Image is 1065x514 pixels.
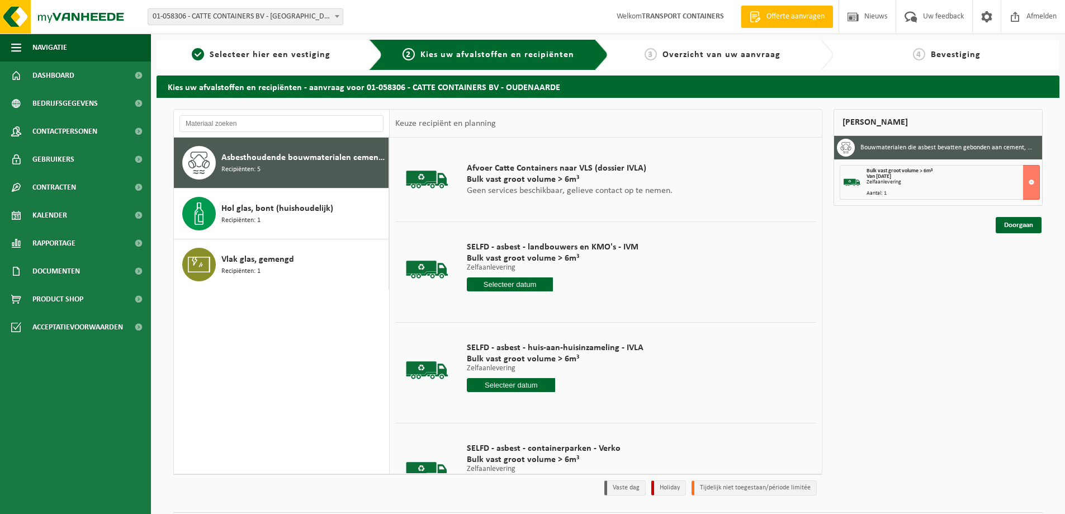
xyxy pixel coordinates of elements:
span: Overzicht van uw aanvraag [662,50,780,59]
input: Selecteer datum [467,378,555,392]
a: 1Selecteer hier een vestiging [162,48,360,62]
span: Contactpersonen [32,117,97,145]
div: Aantal: 1 [867,191,1039,196]
span: Dashboard [32,62,74,89]
span: Vlak glas, gemengd [221,253,294,266]
span: Gebruikers [32,145,74,173]
div: Zelfaanlevering [867,180,1039,185]
strong: Van [DATE] [867,173,891,180]
span: 3 [645,48,657,60]
span: Kies uw afvalstoffen en recipiënten [420,50,574,59]
span: 01-058306 - CATTE CONTAINERS BV - OUDENAARDE [148,8,343,25]
span: Recipiënten: 1 [221,215,261,226]
span: SELFD - asbest - landbouwers en KMO's - IVM [467,242,638,253]
a: Doorgaan [996,217,1042,233]
span: Recipiënten: 1 [221,266,261,277]
button: Hol glas, bont (huishoudelijk) Recipiënten: 1 [174,188,389,239]
span: SELFD - asbest - containerparken - Verko [467,443,621,454]
span: Selecteer hier een vestiging [210,50,330,59]
span: Contracten [32,173,76,201]
span: Afvoer Catte Containers naar VLS (dossier IVLA) [467,163,673,174]
span: Bulk vast groot volume > 6m³ [467,353,643,365]
a: Offerte aanvragen [741,6,833,28]
span: Bedrijfsgegevens [32,89,98,117]
div: [PERSON_NAME] [834,109,1043,136]
span: Kalender [32,201,67,229]
div: Keuze recipiënt en planning [390,110,501,138]
input: Materiaal zoeken [179,115,384,132]
span: 01-058306 - CATTE CONTAINERS BV - OUDENAARDE [148,9,343,25]
span: Asbesthoudende bouwmaterialen cementgebonden (hechtgebonden) [221,151,386,164]
p: Zelfaanlevering [467,365,643,372]
span: Bulk vast groot volume > 6m³ [467,174,673,185]
button: Vlak glas, gemengd Recipiënten: 1 [174,239,389,290]
li: Vaste dag [604,480,646,496]
span: Bulk vast groot volume > 6m³ [467,454,621,465]
li: Tijdelijk niet toegestaan/période limitée [692,480,817,496]
li: Holiday [651,480,686,496]
span: Product Shop [32,285,83,313]
span: Documenten [32,257,80,285]
input: Selecteer datum [467,277,553,291]
span: Acceptatievoorwaarden [32,313,123,341]
span: Bulk vast groot volume > 6m³ [467,253,638,264]
span: 1 [192,48,204,60]
p: Zelfaanlevering [467,264,638,272]
button: Asbesthoudende bouwmaterialen cementgebonden (hechtgebonden) Recipiënten: 5 [174,138,389,188]
span: SELFD - asbest - huis-aan-huisinzameling - IVLA [467,342,643,353]
strong: TRANSPORT CONTAINERS [642,12,724,21]
span: Bulk vast groot volume > 6m³ [867,168,933,174]
span: 2 [403,48,415,60]
span: Bevestiging [931,50,981,59]
span: Offerte aanvragen [764,11,827,22]
span: 4 [913,48,925,60]
h2: Kies uw afvalstoffen en recipiënten - aanvraag voor 01-058306 - CATTE CONTAINERS BV - OUDENAARDE [157,76,1059,97]
p: Zelfaanlevering [467,465,621,473]
span: Hol glas, bont (huishoudelijk) [221,202,333,215]
span: Rapportage [32,229,75,257]
span: Navigatie [32,34,67,62]
h3: Bouwmaterialen die asbest bevatten gebonden aan cement, bitumen, kunststof of lijm (hechtgebonden... [860,139,1034,157]
span: Recipiënten: 5 [221,164,261,175]
div: Geen services beschikbaar, gelieve contact op te nemen. [461,152,678,208]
